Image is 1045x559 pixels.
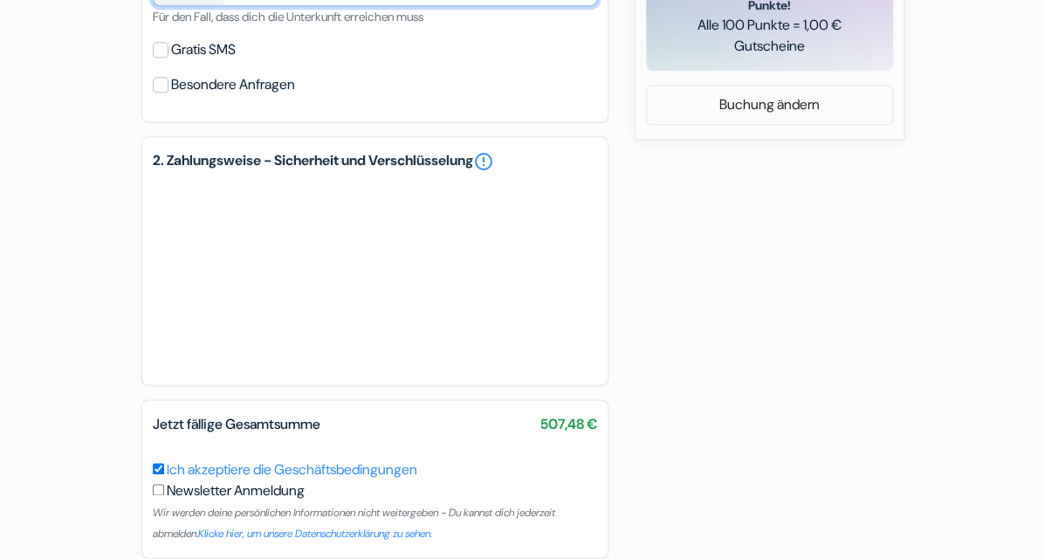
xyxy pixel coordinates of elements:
[647,88,892,121] a: Buchung ändern
[171,72,295,97] label: Besondere Anfragen
[473,151,494,172] a: error_outline
[540,414,597,435] span: 507,48 €
[167,460,417,479] a: Ich akzeptiere die Geschäftsbedingungen
[149,176,601,374] iframe: Sicherer Eingaberahmen für Zahlungen
[198,527,432,541] a: Klicke hier, um unsere Datenschutzerklärung zu sehen.
[171,38,236,62] label: Gratis SMS
[153,506,555,541] small: Wir werden deine persönlichen Informationen nicht weitergeben - Du kannst dich jederzeit abmelden.
[667,15,872,57] span: Alle 100 Punkte = 1,00 € Gutscheine
[153,151,597,172] h5: 2. Zahlungsweise - Sicherheit und Verschlüsselung
[153,9,423,24] small: Für den Fall, dass dich die Unterkunft erreichen muss
[153,415,320,433] span: Jetzt fällige Gesamtsumme
[167,480,305,501] label: Newsletter Anmeldung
